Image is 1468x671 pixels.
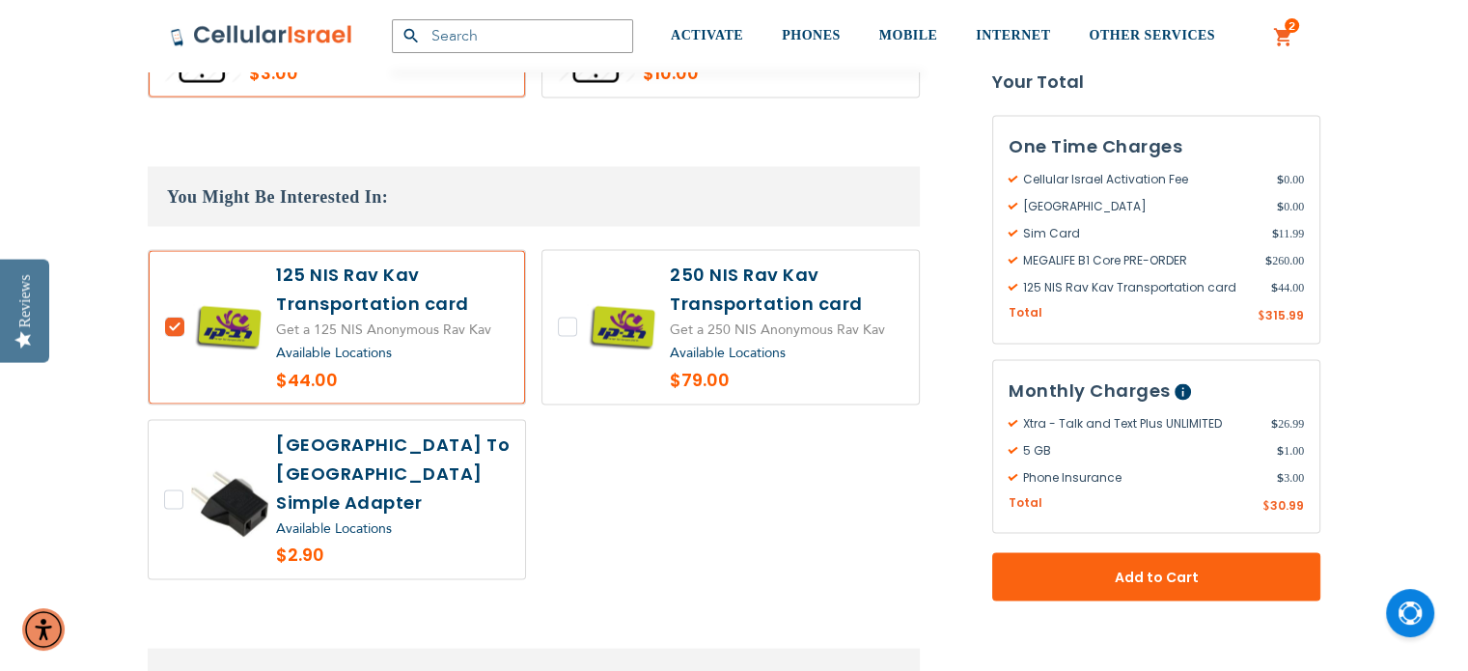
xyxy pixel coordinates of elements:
[22,608,65,651] div: Accessibility Menu
[392,19,633,53] input: Search
[1009,252,1265,269] span: MEGALIFE B1 Core PRE-ORDER
[1009,378,1171,403] span: Monthly Charges
[1277,198,1304,215] span: 0.00
[1277,171,1304,188] span: 0.00
[1009,442,1277,460] span: 5 GB
[276,519,392,538] a: Available Locations
[170,24,353,47] img: Cellular Israel Logo
[1089,28,1215,42] span: OTHER SERVICES
[1277,442,1284,460] span: $
[976,28,1050,42] span: INTERNET
[1271,415,1304,433] span: 26.99
[167,187,388,207] span: You Might Be Interested In:
[1271,279,1278,296] span: $
[1009,415,1271,433] span: Xtra - Talk and Text Plus UNLIMITED
[1009,469,1277,487] span: Phone Insurance
[1271,225,1304,242] span: 11.99
[879,28,938,42] span: MOBILE
[1277,442,1304,460] span: 1.00
[1009,198,1277,215] span: [GEOGRAPHIC_DATA]
[992,553,1320,601] button: Add to Cart
[1265,307,1304,323] span: 315.99
[1277,171,1284,188] span: $
[16,274,34,327] div: Reviews
[1009,279,1271,296] span: 125 NIS Rav Kav Transportation card
[1009,304,1042,322] span: Total
[1271,225,1278,242] span: $
[1056,568,1257,588] span: Add to Cart
[1175,384,1191,401] span: Help
[992,68,1320,97] strong: Your Total
[1009,132,1304,161] h3: One Time Charges
[1271,279,1304,296] span: 44.00
[1273,26,1294,49] a: 2
[671,28,743,42] span: ACTIVATE
[782,28,841,42] span: PHONES
[1277,469,1284,487] span: $
[1009,494,1042,513] span: Total
[1277,469,1304,487] span: 3.00
[1258,308,1265,325] span: $
[670,344,786,362] a: Available Locations
[1270,497,1304,514] span: 30.99
[1277,198,1284,215] span: $
[1265,252,1272,269] span: $
[1262,498,1270,516] span: $
[1009,225,1271,242] span: Sim Card
[1009,171,1277,188] span: Cellular Israel Activation Fee
[276,344,392,362] a: Available Locations
[1288,18,1295,34] span: 2
[1271,415,1278,433] span: $
[1265,252,1304,269] span: 260.00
